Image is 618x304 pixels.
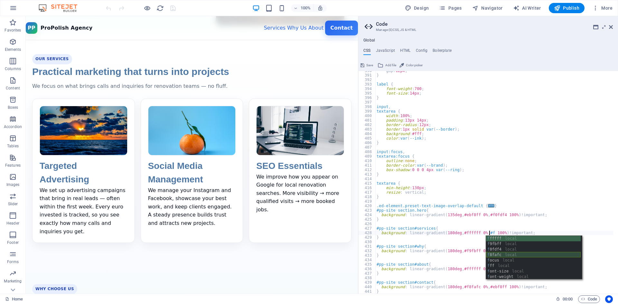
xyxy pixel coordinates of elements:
[359,271,376,276] div: 437
[402,3,432,13] div: Design (Ctrl+Alt+Y)
[5,28,21,33] p: Favorites
[359,195,376,199] div: 418
[301,4,311,12] h6: 100%
[4,124,22,129] p: Accordion
[359,136,376,141] div: 405
[385,61,396,69] span: Add file
[8,201,18,207] p: Slider
[470,3,505,13] button: Navigator
[359,87,376,91] div: 394
[592,5,613,11] span: More
[359,172,376,177] div: 413
[567,297,568,301] span: :
[398,61,424,69] button: Color picker
[5,47,21,52] p: Elements
[6,182,20,187] p: Images
[2,8,10,16] span: PP
[7,240,19,245] p: Footer
[578,295,600,303] button: Code
[261,9,281,15] a: Why Us
[359,280,376,285] div: 439
[122,143,210,170] h3: Social Media Management
[359,226,376,231] div: 427
[5,163,21,168] p: Features
[402,3,432,13] button: Design
[14,170,102,220] p: We set up advertising campaigns that bring in real leads — often within the first week. Every eur...
[238,5,332,19] nav: Primary navigation
[283,9,298,15] a: About
[359,177,376,181] div: 414
[359,168,376,172] div: 412
[359,123,376,127] div: 402
[359,285,376,289] div: 440
[359,240,376,244] div: 430
[433,48,452,55] h4: Boilerplate
[359,289,376,294] div: 441
[359,199,376,204] div: 419
[359,231,376,235] div: 428
[7,143,19,149] p: Tables
[376,21,613,27] h2: Code
[359,217,376,222] div: 425
[359,186,376,190] div: 416
[359,150,376,154] div: 408
[359,253,376,258] div: 433
[363,48,370,55] h4: CSS
[377,61,397,69] button: Add file
[299,5,332,19] a: Contact
[439,5,462,11] span: Pages
[6,66,326,74] p: We focus on what brings calls and inquiries for renovation teams — no fluff.
[143,4,151,12] button: Click here to leave preview mode and continue editing
[359,249,376,253] div: 432
[122,170,210,211] p: We manage your Instagram and Facebook, showcase your best work, and keep clients engaged. A stead...
[472,5,503,11] span: Navigator
[359,159,376,163] div: 410
[5,66,21,71] p: Columns
[488,204,494,207] span: ...
[14,90,101,139] img: Advertising dashboard
[436,3,464,13] button: Pages
[6,268,51,278] span: Why Choose Us
[317,5,323,11] i: On resize automatically adjust zoom level to fit chosen device.
[359,267,376,271] div: 436
[359,141,376,145] div: 406
[359,208,376,213] div: 423
[359,105,376,109] div: 398
[359,114,376,118] div: 400
[359,132,376,136] div: 404
[7,259,19,264] p: Forms
[359,190,376,195] div: 417
[554,5,579,11] span: Publish
[510,3,544,13] button: AI Writer
[359,118,376,123] div: 401
[366,61,373,69] span: Save
[360,61,374,69] button: Save
[291,4,314,12] button: 100%
[359,100,376,105] div: 397
[156,4,164,12] button: reload
[376,27,600,33] h3: Manage (S)CSS, JS & HTML
[230,157,318,198] p: We improve how you appear on Google for local renovation searches. More visibility → more qualifi...
[359,262,376,267] div: 435
[230,143,318,157] h3: SEO Essentials
[359,222,376,226] div: 426
[6,86,20,91] p: Content
[14,143,102,170] h3: Targeted Advertising
[563,295,573,303] span: 00 00
[359,244,376,249] div: 431
[376,48,395,55] h4: JavaScript
[359,235,376,240] div: 429
[6,38,46,48] span: Our Services
[359,91,376,96] div: 395
[238,9,260,15] a: Services
[37,4,85,12] img: Editor Logo
[359,163,376,168] div: 411
[605,295,613,303] button: Usercentrics
[359,145,376,150] div: 407
[359,213,376,217] div: 424
[590,3,615,13] button: More
[513,5,541,11] span: AI Writer
[359,82,376,87] div: 393
[363,38,375,43] h4: Global
[4,279,22,284] p: Marketing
